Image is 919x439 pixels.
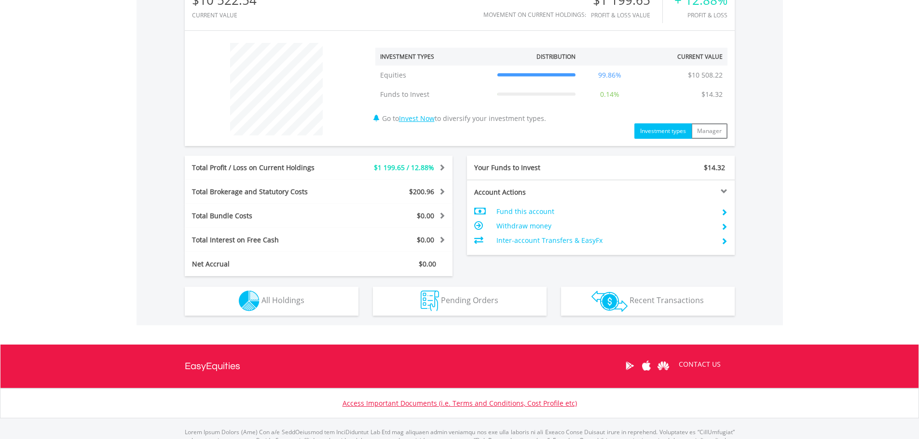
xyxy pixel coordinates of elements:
button: Recent Transactions [561,287,735,316]
div: Total Bundle Costs [185,211,341,221]
div: CURRENT VALUE [192,12,257,18]
a: EasyEquities [185,345,240,388]
img: holdings-wht.png [239,291,260,311]
span: $0.00 [417,211,434,220]
span: Pending Orders [441,295,498,306]
td: Fund this account [496,204,713,219]
td: Withdraw money [496,219,713,233]
div: Movement on Current Holdings: [483,12,586,18]
th: Investment Types [375,48,493,66]
span: $0.00 [419,259,436,268]
a: Access Important Documents (i.e. Terms and Conditions, Cost Profile etc) [343,399,577,408]
a: Apple [638,351,655,381]
img: pending_instructions-wht.png [421,291,439,311]
div: Total Profit / Loss on Current Holdings [185,163,341,173]
button: All Holdings [185,287,358,316]
td: Funds to Invest [375,85,493,104]
a: Huawei [655,351,672,381]
button: Manager [691,123,727,139]
td: 99.86% [580,66,639,85]
span: $14.32 [704,163,725,172]
div: Net Accrual [185,259,341,269]
td: $10 508.22 [683,66,727,85]
div: Profit & Loss [674,12,727,18]
td: 0.14% [580,85,639,104]
button: Investment types [634,123,692,139]
td: Inter-account Transfers & EasyFx [496,233,713,248]
a: Google Play [621,351,638,381]
div: Distribution [536,53,576,61]
div: Go to to diversify your investment types. [368,38,735,139]
span: Recent Transactions [630,295,704,306]
td: Equities [375,66,493,85]
th: Current Value [639,48,727,66]
a: Invest Now [399,114,435,123]
span: $200.96 [409,187,434,196]
div: Total Interest on Free Cash [185,235,341,245]
div: Profit & Loss Value [591,12,662,18]
span: $1 199.65 / 12.88% [374,163,434,172]
img: transactions-zar-wht.png [591,291,628,312]
a: CONTACT US [672,351,727,378]
div: Your Funds to Invest [467,163,601,173]
button: Pending Orders [373,287,547,316]
span: $0.00 [417,235,434,244]
div: Account Actions [467,187,601,197]
div: Total Brokerage and Statutory Costs [185,187,341,197]
td: $14.32 [697,85,727,104]
span: All Holdings [261,295,304,306]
